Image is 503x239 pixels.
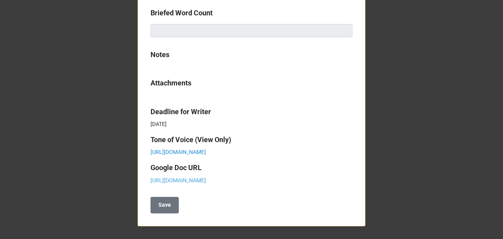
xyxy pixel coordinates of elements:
button: Save [151,197,179,213]
a: [URL][DOMAIN_NAME] [151,177,206,183]
b: Tone of Voice (View Only) [151,135,231,144]
p: [DATE] [151,120,352,128]
b: Save [158,201,171,209]
b: Deadline for Writer [151,107,211,116]
a: [URL][DOMAIN_NAME] [151,149,206,155]
label: Notes [151,49,169,60]
b: Google Doc URL [151,163,202,172]
label: Attachments [151,78,191,89]
label: Briefed Word Count [151,7,213,19]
